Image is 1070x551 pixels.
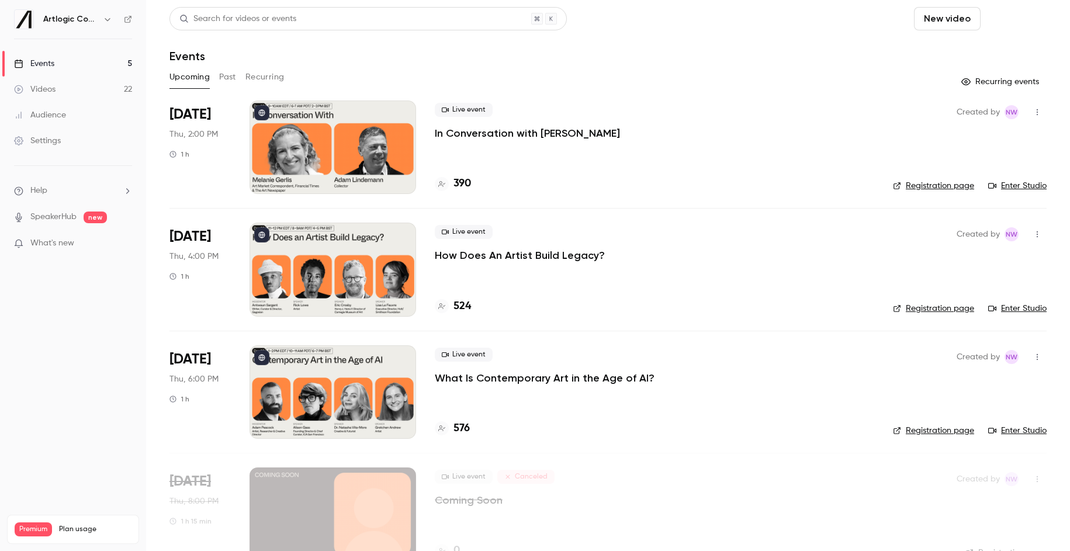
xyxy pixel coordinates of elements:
[435,225,493,239] span: Live event
[1006,472,1017,486] span: NW
[30,211,77,223] a: SpeakerHub
[1005,350,1019,364] span: Natasha Whiffin
[14,109,66,121] div: Audience
[1005,227,1019,241] span: Natasha Whiffin
[30,237,74,249] span: What's new
[169,495,219,507] span: Thu, 8:00 PM
[169,129,218,140] span: Thu, 2:00 PM
[169,350,211,369] span: [DATE]
[435,299,471,314] a: 524
[59,525,131,534] span: Plan usage
[893,180,974,192] a: Registration page
[84,212,107,223] span: new
[453,299,471,314] h4: 524
[988,303,1047,314] a: Enter Studio
[169,272,189,281] div: 1 h
[985,7,1047,30] button: Schedule
[43,13,98,25] h6: Artlogic Connect 2025
[169,394,189,404] div: 1 h
[169,251,219,262] span: Thu, 4:00 PM
[169,472,211,491] span: [DATE]
[435,371,655,385] a: What Is Contemporary Art in the Age of AI?
[1005,105,1019,119] span: Natasha Whiffin
[893,303,974,314] a: Registration page
[957,227,1000,241] span: Created by
[453,176,471,192] h4: 390
[169,150,189,159] div: 1 h
[15,10,33,29] img: Artlogic Connect 2025
[435,248,605,262] a: How Does An Artist Build Legacy?
[497,470,555,484] span: Canceled
[169,49,205,63] h1: Events
[30,185,47,197] span: Help
[893,425,974,436] a: Registration page
[169,105,211,124] span: [DATE]
[435,126,620,140] a: In Conversation with [PERSON_NAME]
[15,522,52,536] span: Premium
[14,84,56,95] div: Videos
[169,101,231,194] div: Sep 18 Thu, 2:00 PM (Europe/London)
[169,68,210,86] button: Upcoming
[169,227,211,246] span: [DATE]
[435,348,493,362] span: Live event
[435,421,470,436] a: 576
[179,13,296,25] div: Search for videos or events
[219,68,236,86] button: Past
[956,72,1047,91] button: Recurring events
[1006,350,1017,364] span: NW
[435,493,503,507] a: Coming Soon
[988,180,1047,192] a: Enter Studio
[1005,472,1019,486] span: Natasha Whiffin
[453,421,470,436] h4: 576
[169,373,219,385] span: Thu, 6:00 PM
[245,68,285,86] button: Recurring
[169,517,212,526] div: 1 h 15 min
[957,472,1000,486] span: Created by
[957,350,1000,364] span: Created by
[1006,105,1017,119] span: NW
[988,425,1047,436] a: Enter Studio
[1006,227,1017,241] span: NW
[169,223,231,316] div: Sep 18 Thu, 4:00 PM (Europe/London)
[14,58,54,70] div: Events
[435,470,493,484] span: Live event
[169,345,231,439] div: Sep 18 Thu, 6:00 PM (Europe/London)
[435,103,493,117] span: Live event
[14,135,61,147] div: Settings
[14,185,132,197] li: help-dropdown-opener
[435,176,471,192] a: 390
[914,7,981,30] button: New video
[118,238,132,249] iframe: Noticeable Trigger
[957,105,1000,119] span: Created by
